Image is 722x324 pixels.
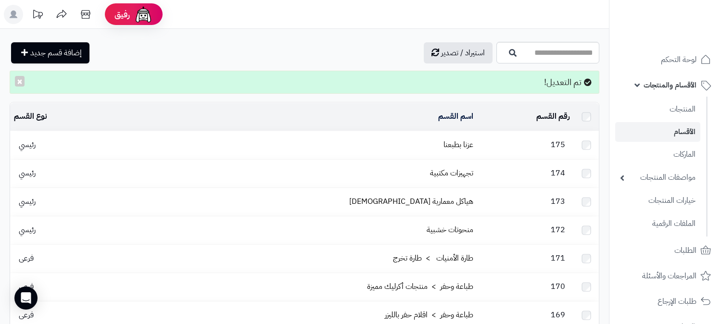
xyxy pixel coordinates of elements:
[615,48,716,71] a: لوحة التحكم
[10,71,599,94] div: تم التعديل!
[615,144,700,165] a: الماركات
[15,76,25,87] button: ×
[546,309,570,321] span: 169
[674,244,697,257] span: الطلبات
[481,111,570,122] div: رقم القسم
[11,42,89,63] a: إضافة قسم جديد
[25,5,50,26] a: تحديثات المنصة
[615,213,700,234] a: الملفات الرقمية
[658,295,697,308] span: طلبات الإرجاع
[546,281,570,292] span: 170
[441,47,485,59] span: استيراد / تصدير
[385,309,473,321] a: طباعة وحفر > اقلام حفر بالليزر
[14,167,40,179] span: رئيسي
[546,167,570,179] span: 174
[615,290,716,313] a: طلبات الإرجاع
[615,99,700,120] a: المنتجات
[14,252,38,264] span: فرعى
[134,5,153,24] img: ai-face.png
[14,281,38,292] span: فرعى
[349,196,473,207] a: هياكل معمارية [DEMOGRAPHIC_DATA]
[430,167,473,179] a: تجهيزات مكتبية
[14,139,40,150] span: رئيسي
[443,139,473,150] a: عزنا بطبعنا
[546,139,570,150] span: 175
[546,252,570,264] span: 171
[367,281,473,292] a: طباعة وحفر > منتجات أكرليك مميزة
[438,111,473,122] a: اسم القسم
[661,53,697,66] span: لوحة التحكم
[14,224,40,236] span: رئيسي
[14,287,38,310] div: Open Intercom Messenger
[644,78,697,92] span: الأقسام والمنتجات
[427,224,473,236] a: منحوتات خشبية
[14,196,40,207] span: رئيسي
[393,252,473,264] a: طارة الأمنيات > طارة تخرج
[10,103,105,131] td: نوع القسم
[615,239,716,262] a: الطلبات
[642,269,697,283] span: المراجعات والأسئلة
[615,264,716,287] a: المراجعات والأسئلة
[615,122,700,142] a: الأقسام
[30,47,82,59] span: إضافة قسم جديد
[546,196,570,207] span: 173
[424,42,493,63] a: استيراد / تصدير
[114,9,130,20] span: رفيق
[615,190,700,211] a: خيارات المنتجات
[615,167,700,188] a: مواصفات المنتجات
[546,224,570,236] span: 172
[14,309,38,321] span: فرعى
